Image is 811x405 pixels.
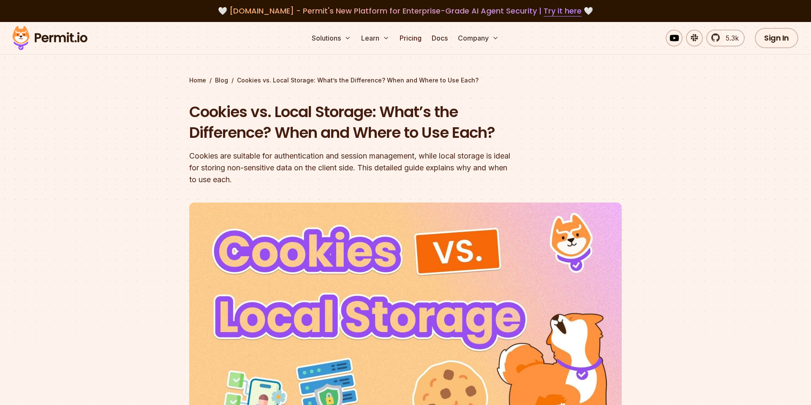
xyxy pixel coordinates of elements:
[215,76,228,85] a: Blog
[721,33,739,43] span: 5.3k
[20,5,791,17] div: 🤍 🤍
[358,30,393,47] button: Learn
[189,101,514,143] h1: Cookies vs. Local Storage: What’s the Difference? When and Where to Use Each?
[308,30,354,47] button: Solutions
[229,5,582,16] span: [DOMAIN_NAME] - Permit's New Platform for Enterprise-Grade AI Agent Security |
[544,5,582,16] a: Try it here
[755,28,798,48] a: Sign In
[396,30,425,47] a: Pricing
[189,76,206,85] a: Home
[189,150,514,186] div: Cookies are suitable for authentication and session management, while local storage is ideal for ...
[454,30,502,47] button: Company
[706,30,745,47] a: 5.3k
[428,30,451,47] a: Docs
[189,76,622,85] div: / /
[8,24,91,52] img: Permit logo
